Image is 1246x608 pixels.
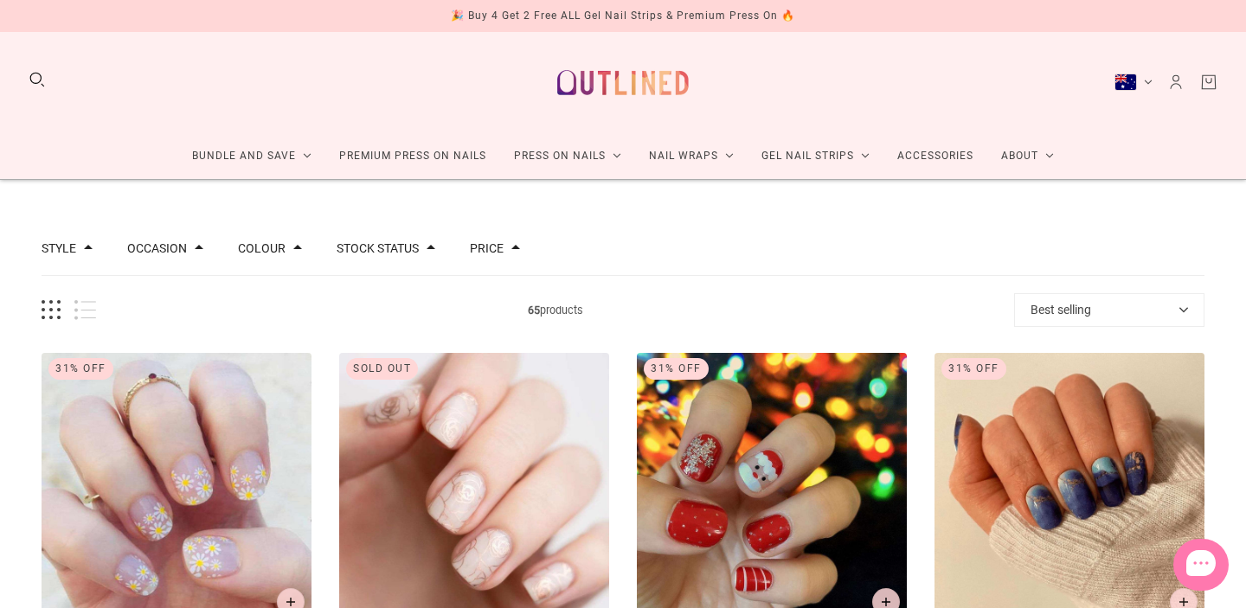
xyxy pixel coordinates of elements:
div: 🎉 Buy 4 Get 2 Free ALL Gel Nail Strips & Premium Press On 🔥 [451,7,795,25]
button: Filter by Price [470,242,504,254]
span: products [96,301,1014,319]
div: 31% Off [48,358,113,380]
button: Search [28,70,47,89]
b: 65 [528,304,540,317]
a: Gel Nail Strips [748,133,883,179]
div: Sold out [346,358,418,380]
a: Nail Wraps [635,133,748,179]
button: Filter by Colour [238,242,286,254]
button: Filter by Style [42,242,76,254]
a: Bundle and Save [178,133,325,179]
button: List view [74,300,96,320]
a: Account [1166,73,1185,92]
a: Accessories [883,133,987,179]
button: Filter by Stock status [337,242,419,254]
div: 31% Off [644,358,709,380]
button: Grid view [42,300,61,320]
a: Outlined [547,46,699,119]
div: 31% Off [941,358,1006,380]
a: About [987,133,1068,179]
button: Australia [1114,74,1153,91]
a: Premium Press On Nails [325,133,500,179]
button: Best selling [1014,293,1204,327]
a: Press On Nails [500,133,635,179]
button: Filter by Occasion [127,242,187,254]
a: Cart [1199,73,1218,92]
